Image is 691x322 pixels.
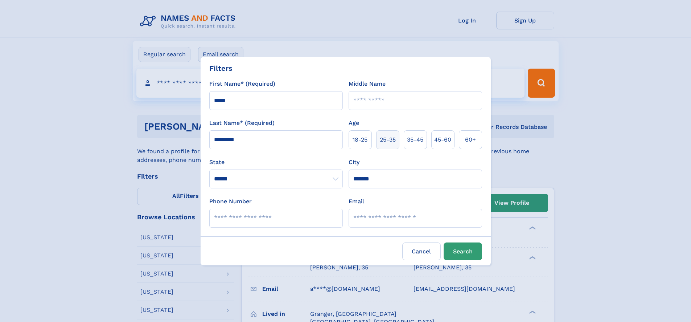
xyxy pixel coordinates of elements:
[209,80,275,88] label: First Name* (Required)
[209,197,252,206] label: Phone Number
[402,242,441,260] label: Cancel
[349,158,359,167] label: City
[349,80,386,88] label: Middle Name
[465,135,476,144] span: 60+
[353,135,367,144] span: 18‑25
[209,119,275,127] label: Last Name* (Required)
[407,135,423,144] span: 35‑45
[209,158,343,167] label: State
[444,242,482,260] button: Search
[209,63,233,74] div: Filters
[434,135,451,144] span: 45‑60
[349,197,364,206] label: Email
[349,119,359,127] label: Age
[380,135,396,144] span: 25‑35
